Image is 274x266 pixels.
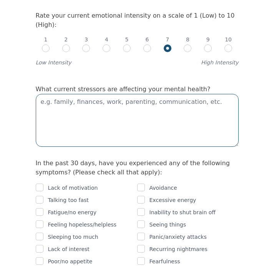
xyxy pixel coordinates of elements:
[48,220,117,229] p: Feeling hopeless/helpless
[44,36,47,43] p: 1
[48,183,98,192] p: Lack of motivation
[149,257,180,266] p: Fearfulness
[149,208,216,217] p: Inability to shut brain off
[149,245,208,254] p: Recurring nightmares
[48,257,93,266] p: Poor/no appetite
[48,195,89,205] p: Talking too fast
[48,208,97,217] p: Fatigue/no energy
[36,159,230,176] label: In the past 30 days, have you experienced any of the following symptoms? (Please check all that a...
[85,36,88,43] p: 3
[36,12,235,28] label: Rate your current emotional intensity on a scale of 1 (Low) to 10 (High):
[48,232,98,241] p: Sleeping too much
[225,36,232,43] p: 10
[125,36,129,43] p: 5
[64,36,68,43] p: 2
[149,195,196,205] p: Excessive energy
[166,36,169,43] p: 7
[48,245,90,254] p: Lack of interest
[36,59,71,66] label: Low Intensity
[186,36,189,43] p: 8
[145,36,149,43] p: 6
[201,59,239,66] label: High Intensity
[105,36,108,43] p: 4
[36,85,211,93] label: What current stressors are affecting your mental health?
[149,183,177,192] p: Avoidance
[149,220,186,229] p: Seeing things
[206,36,210,43] p: 9
[149,232,207,241] p: Panic/anxiety attacks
